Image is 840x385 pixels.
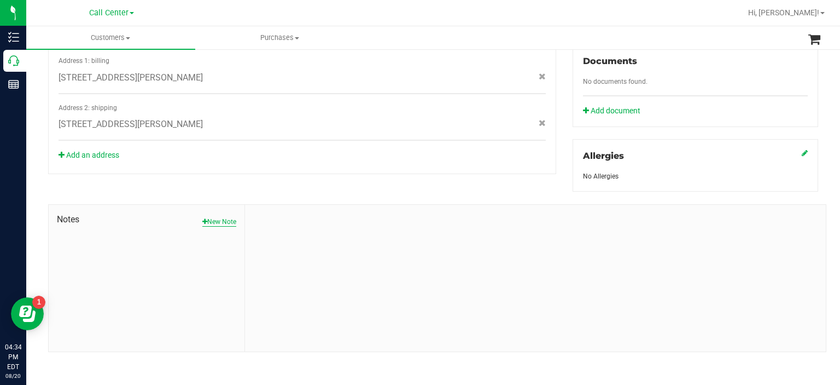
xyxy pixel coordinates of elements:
[59,71,203,84] span: [STREET_ADDRESS][PERSON_NAME]
[583,171,808,181] div: No Allergies
[5,342,21,372] p: 04:34 PM EDT
[583,151,624,161] span: Allergies
[8,55,19,66] inline-svg: Call Center
[5,372,21,380] p: 08/20
[583,56,637,66] span: Documents
[26,33,195,43] span: Customers
[583,78,647,85] span: No documents found.
[57,213,236,226] span: Notes
[59,103,117,113] label: Address 2: shipping
[59,151,119,159] a: Add an address
[32,296,45,309] iframe: Resource center unread badge
[195,26,364,49] a: Purchases
[8,79,19,90] inline-svg: Reports
[8,32,19,43] inline-svg: Inventory
[89,8,129,18] span: Call Center
[748,8,819,17] span: Hi, [PERSON_NAME]!
[59,118,203,131] span: [STREET_ADDRESS][PERSON_NAME]
[583,105,646,117] a: Add document
[26,26,195,49] a: Customers
[11,297,44,330] iframe: Resource center
[59,56,109,66] label: Address 1: billing
[196,33,364,43] span: Purchases
[202,217,236,227] button: New Note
